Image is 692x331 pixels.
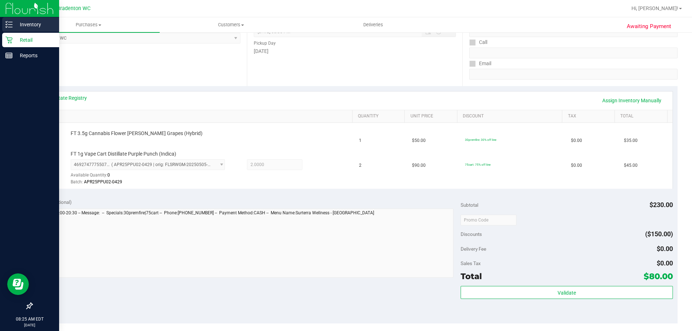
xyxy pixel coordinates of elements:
[84,179,122,184] span: APR25PPU02-0429
[649,201,673,209] span: $230.00
[302,17,444,32] a: Deliveries
[13,36,56,44] p: Retail
[412,162,426,169] span: $90.00
[627,22,671,31] span: Awaiting Payment
[620,113,664,119] a: Total
[17,22,160,28] span: Purchases
[469,58,491,69] label: Email
[412,137,426,144] span: $50.00
[465,163,491,166] span: 75cart: 75% off line
[461,260,481,266] span: Sales Tax
[71,170,233,184] div: Available Quantity:
[469,37,487,48] label: Call
[461,228,482,241] span: Discounts
[359,137,361,144] span: 1
[461,246,486,252] span: Delivery Fee
[469,48,678,58] input: Format: (999) 999-9999
[43,113,349,119] a: SKU
[461,271,482,281] span: Total
[598,94,666,107] a: Assign Inventory Manually
[160,17,302,32] a: Customers
[631,5,678,11] span: Hi, [PERSON_NAME]!
[254,48,456,55] div: [DATE]
[7,273,29,295] iframe: Resource center
[645,230,673,238] span: ($150.00)
[657,245,673,252] span: $0.00
[3,322,56,328] p: [DATE]
[5,36,13,44] inline-svg: Retail
[71,130,203,137] span: FT 3.5g Cannabis Flower [PERSON_NAME] Grapes (Hybrid)
[558,290,576,296] span: Validate
[57,5,90,12] span: Bradenton WC
[657,259,673,267] span: $0.00
[465,138,496,142] span: 30premfire: 30% off line
[644,271,673,281] span: $80.00
[571,162,582,169] span: $0.00
[461,202,478,208] span: Subtotal
[254,40,276,46] label: Pickup Day
[17,17,160,32] a: Purchases
[44,94,87,102] a: View State Registry
[624,137,638,144] span: $35.00
[411,113,454,119] a: Unit Price
[3,316,56,322] p: 08:25 AM EDT
[358,113,402,119] a: Quantity
[71,179,83,184] span: Batch:
[571,137,582,144] span: $0.00
[359,162,361,169] span: 2
[71,151,176,157] span: FT 1g Vape Cart Distillate Purple Punch (Indica)
[5,52,13,59] inline-svg: Reports
[461,286,673,299] button: Validate
[107,173,110,178] span: 0
[13,20,56,29] p: Inventory
[354,22,393,28] span: Deliveries
[463,113,559,119] a: Discount
[624,162,638,169] span: $45.00
[160,22,302,28] span: Customers
[13,51,56,60] p: Reports
[5,21,13,28] inline-svg: Inventory
[461,215,516,225] input: Promo Code
[568,113,612,119] a: Tax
